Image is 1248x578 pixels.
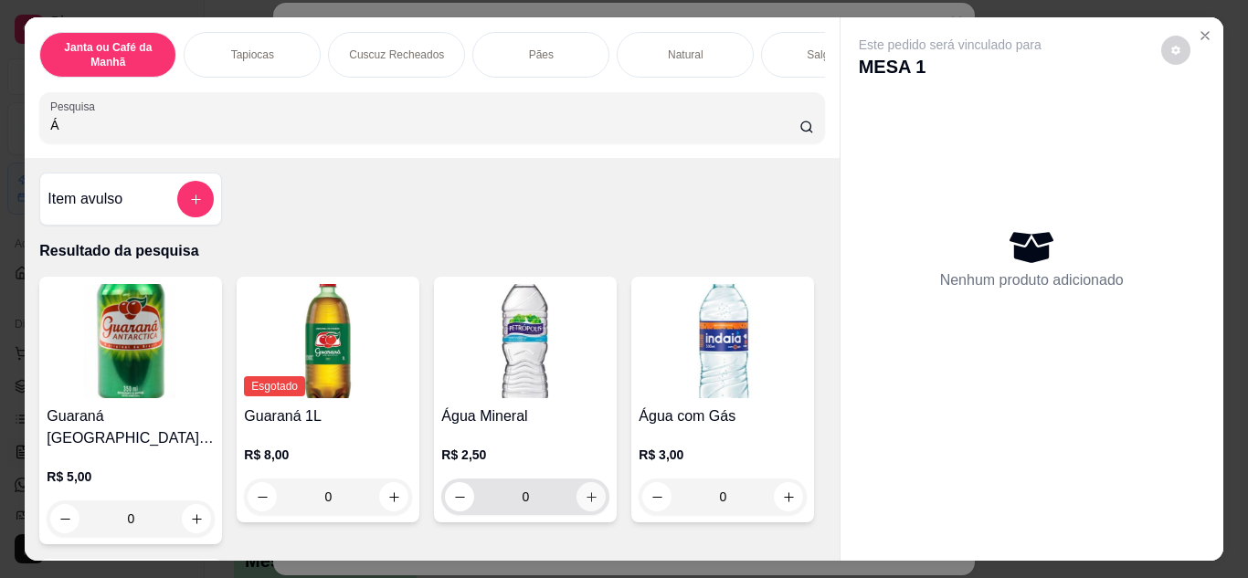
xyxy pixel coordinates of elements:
button: Close [1190,21,1220,50]
p: Cuscuz Recheados [349,47,444,62]
img: product-image [441,284,609,398]
p: Tapiocas [231,47,274,62]
button: decrease-product-quantity [50,504,79,533]
h4: Água com Gás [639,405,807,427]
p: Este pedido será vinculado para [859,36,1042,54]
label: Pesquisa [50,99,101,114]
input: Pesquisa [50,116,799,134]
h4: Guaraná 1L [244,405,412,427]
img: product-image [639,284,807,398]
p: Natural [668,47,703,62]
button: increase-product-quantity [774,482,803,511]
button: increase-product-quantity [379,482,408,511]
h4: Água Mineral [441,405,609,427]
p: Nenhum produto adicionado [940,269,1124,291]
p: Resultado da pesquisa [39,240,824,262]
img: product-image [244,284,412,398]
button: decrease-product-quantity [642,482,672,511]
p: R$ 3,00 [639,446,807,464]
p: R$ 5,00 [47,468,215,486]
button: increase-product-quantity [182,504,211,533]
h4: Guaraná [GEOGRAPHIC_DATA] 350ml [47,405,215,449]
p: R$ 8,00 [244,446,412,464]
span: Esgotado [244,376,305,396]
button: decrease-product-quantity [1161,36,1190,65]
p: MESA 1 [859,54,1042,79]
p: Pães [529,47,554,62]
img: product-image [47,284,215,398]
button: add-separate-item [177,181,214,217]
button: decrease-product-quantity [248,482,277,511]
button: decrease-product-quantity [445,482,474,511]
p: Salgados [807,47,852,62]
p: Janta ou Café da Manhã [55,40,161,69]
p: R$ 2,50 [441,446,609,464]
button: increase-product-quantity [576,482,606,511]
h4: Item avulso [48,188,122,210]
